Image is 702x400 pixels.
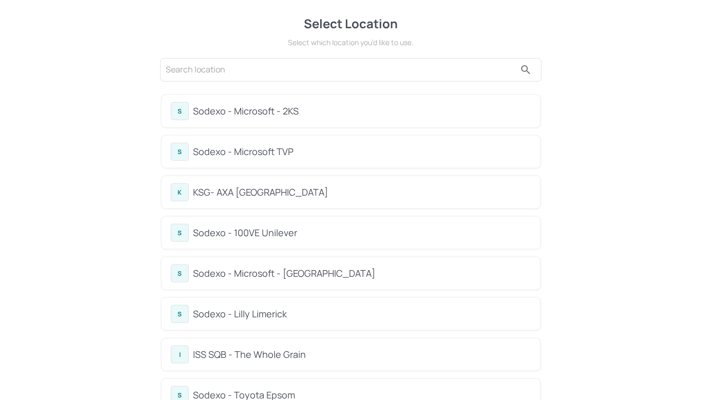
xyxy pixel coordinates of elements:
div: S [171,143,189,161]
div: K [171,183,189,201]
div: Sodexo - Microsoft - [GEOGRAPHIC_DATA] [193,266,531,280]
div: S [171,264,189,282]
input: Search location [166,62,516,78]
div: Sodexo - 100VE Unilever [193,226,531,240]
div: S [171,305,189,323]
div: Select which location you’d like to use. [159,37,543,48]
div: Select Location [159,14,543,33]
div: KSG- AXA [GEOGRAPHIC_DATA] [193,185,531,199]
div: ISS SQB - The Whole Grain [193,348,531,361]
div: I [171,346,189,364]
div: S [171,224,189,242]
button: search [516,60,536,80]
div: Sodexo - Microsoft TVP [193,145,531,159]
div: Sodexo - Microsoft - 2KS [193,104,531,118]
div: Sodexo - Lilly Limerick [193,307,531,321]
div: S [171,102,189,120]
